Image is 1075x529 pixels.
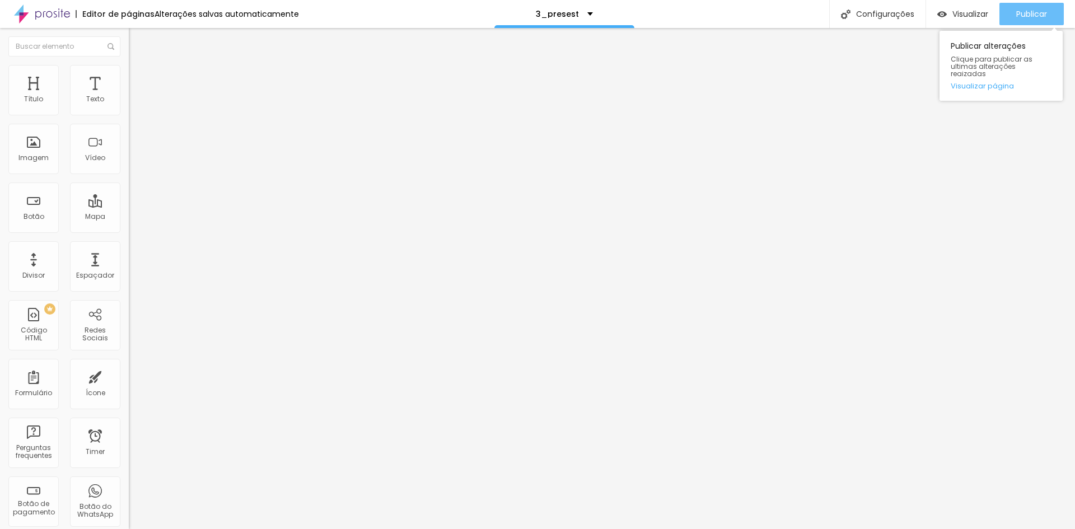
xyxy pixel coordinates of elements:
iframe: Editor [129,28,1075,529]
div: Vídeo [85,154,105,162]
button: Visualizar [926,3,999,25]
div: Timer [86,448,105,456]
div: Mapa [85,213,105,221]
p: 3_presest [536,10,579,18]
div: Ícone [86,389,105,397]
span: Clique para publicar as ultimas alterações reaizadas [951,55,1051,78]
button: Publicar [999,3,1064,25]
div: Espaçador [76,271,114,279]
div: Publicar alterações [940,31,1063,101]
div: Imagem [18,154,49,162]
input: Buscar elemento [8,36,120,57]
div: Título [24,95,43,103]
a: Visualizar página [951,82,1051,90]
div: Perguntas frequentes [11,444,55,460]
div: Formulário [15,389,52,397]
div: Redes Sociais [73,326,117,343]
div: Texto [86,95,104,103]
img: view-1.svg [937,10,947,19]
div: Código HTML [11,326,55,343]
div: Botão [24,213,44,221]
div: Botão do WhatsApp [73,503,117,519]
div: Editor de páginas [76,10,155,18]
div: Divisor [22,271,45,279]
img: Icone [107,43,114,50]
span: Publicar [1016,10,1047,18]
img: Icone [841,10,850,19]
span: Visualizar [952,10,988,18]
div: Alterações salvas automaticamente [155,10,299,18]
div: Botão de pagamento [11,500,55,516]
